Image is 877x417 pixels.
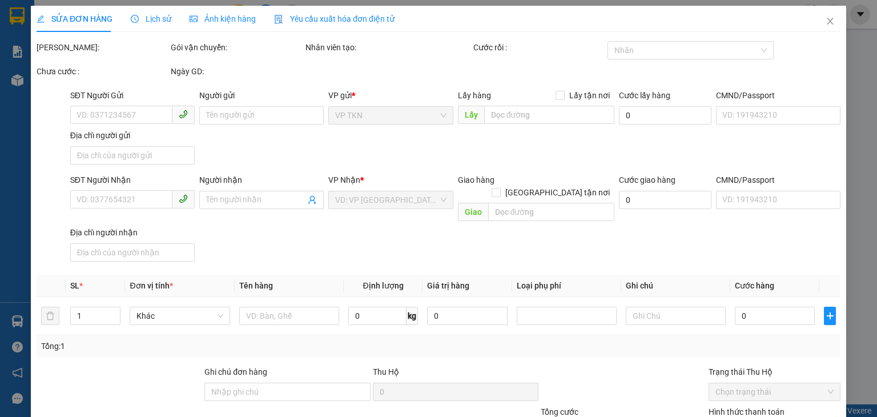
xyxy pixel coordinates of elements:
[179,110,188,119] span: phone
[41,307,59,325] button: delete
[457,91,490,100] span: Lấy hàng
[488,203,614,221] input: Dọc đường
[619,175,675,185] label: Cước giao hàng
[473,41,605,54] div: Cước rồi :
[457,203,488,221] span: Giao
[204,367,267,376] label: Ghi chú đơn hàng
[735,281,774,290] span: Cước hàng
[372,367,399,376] span: Thu Hộ
[619,191,711,209] input: Cước giao hàng
[484,106,614,124] input: Dọc đường
[131,15,139,23] span: clock-circle
[131,14,171,23] span: Lịch sử
[204,383,370,401] input: Ghi chú đơn hàng
[305,41,471,54] div: Nhân viên tạo:
[70,281,79,290] span: SL
[715,383,834,400] span: Chọn trạng thái
[70,129,195,142] div: Địa chỉ người gửi
[716,174,840,186] div: CMND/Passport
[37,65,168,78] div: Chưa cước :
[179,194,188,203] span: phone
[190,15,198,23] span: picture
[70,146,195,165] input: Địa chỉ của người gửi
[565,89,614,102] span: Lấy tận nơi
[716,89,840,102] div: CMND/Passport
[501,186,614,199] span: [GEOGRAPHIC_DATA] tận nơi
[427,281,469,290] span: Giá trị hàng
[709,407,785,416] label: Hình thức thanh toán
[274,14,395,23] span: Yêu cầu xuất hóa đơn điện tử
[826,17,835,26] span: close
[335,107,446,124] span: VP TKN
[512,275,621,297] th: Loại phụ phí
[457,106,484,124] span: Lấy
[37,14,112,23] span: SỬA ĐƠN HÀNG
[619,91,670,100] label: Cước lấy hàng
[41,340,339,352] div: Tổng: 1
[274,15,283,24] img: icon
[70,226,195,239] div: Địa chỉ người nhận
[171,41,303,54] div: Gói vận chuyển:
[328,89,453,102] div: VP gửi
[541,407,578,416] span: Tổng cước
[70,89,195,102] div: SĐT Người Gửi
[709,366,840,378] div: Trạng thái Thu Hộ
[328,175,360,185] span: VP Nhận
[621,275,730,297] th: Ghi chú
[171,65,303,78] div: Ngày GD:
[37,15,45,23] span: edit
[199,89,324,102] div: Người gửi
[824,311,835,320] span: plus
[70,243,195,262] input: Địa chỉ của người nhận
[363,281,403,290] span: Định lượng
[239,281,272,290] span: Tên hàng
[70,174,195,186] div: SĐT Người Nhận
[626,307,726,325] input: Ghi Chú
[619,106,711,125] input: Cước lấy hàng
[407,307,418,325] span: kg
[308,195,317,205] span: user-add
[239,307,339,325] input: VD: Bàn, Ghế
[814,6,846,38] button: Close
[824,307,836,325] button: plus
[136,307,223,324] span: Khác
[130,281,172,290] span: Đơn vị tính
[199,174,324,186] div: Người nhận
[37,41,168,54] div: [PERSON_NAME]:
[190,14,256,23] span: Ảnh kiện hàng
[457,175,494,185] span: Giao hàng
